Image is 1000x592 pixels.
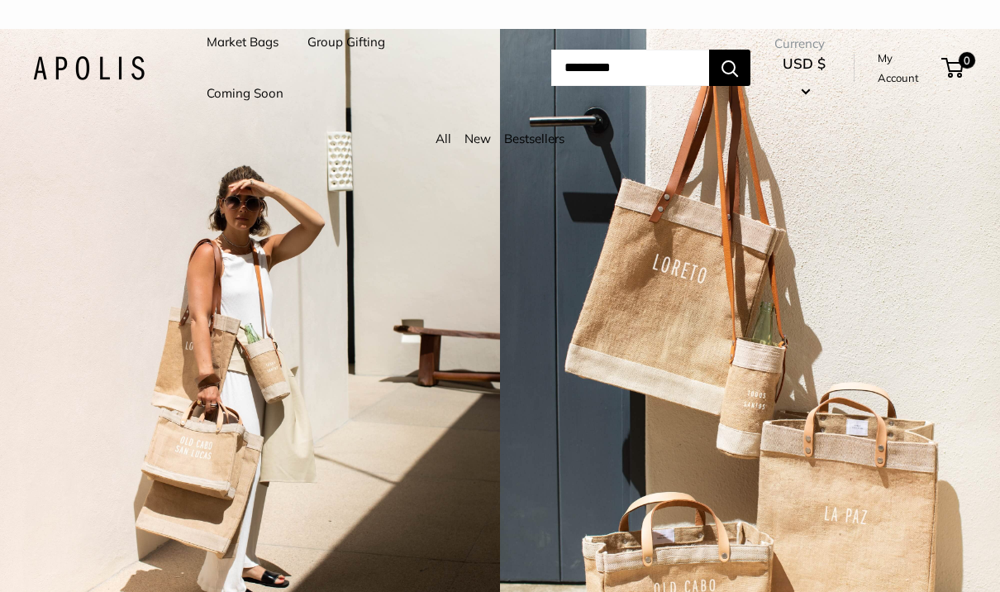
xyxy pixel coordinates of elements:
img: Apolis [33,56,145,80]
input: Search... [551,50,709,86]
button: USD $ [774,50,834,103]
a: My Account [878,48,936,88]
span: 0 [959,52,975,69]
a: 0 [943,58,964,78]
a: Bestsellers [504,131,564,146]
a: All [436,131,451,146]
a: Market Bags [207,31,279,54]
button: Search [709,50,750,86]
span: Currency [774,32,834,55]
a: Coming Soon [207,82,283,105]
a: New [464,131,491,146]
span: USD $ [783,55,826,72]
a: Group Gifting [307,31,385,54]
